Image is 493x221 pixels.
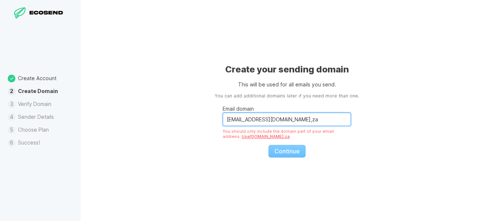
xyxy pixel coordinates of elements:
p: This will be used for all emails you send. [238,81,336,88]
h1: Create your sending domain [225,64,349,75]
div: You should only include the domain part of your email address. [223,129,351,139]
input: Email domain [223,113,351,126]
p: Email domain [223,105,351,113]
aside: You can add additional domains later if you need more than one. [215,93,359,100]
a: Use [DOMAIN_NAME],za [242,134,290,139]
